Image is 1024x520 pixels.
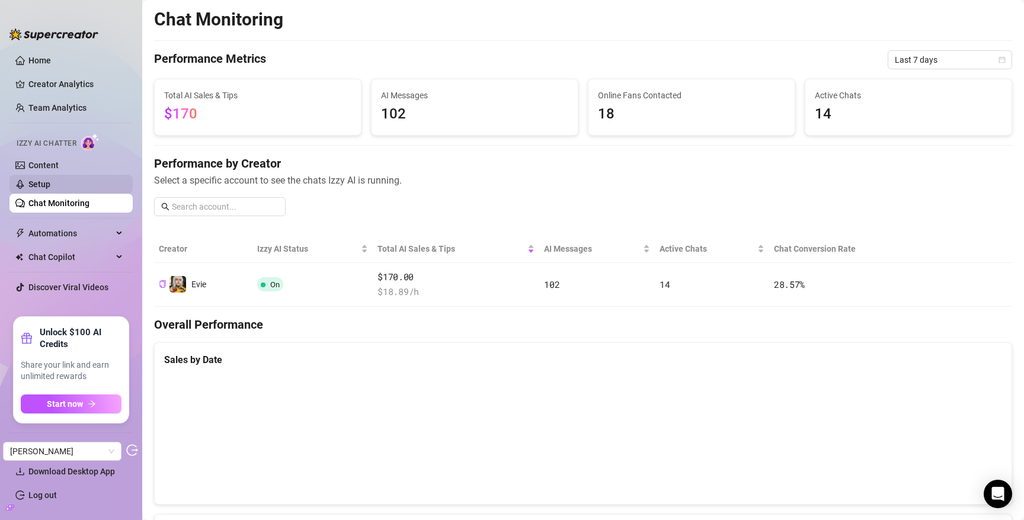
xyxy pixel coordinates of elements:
[15,229,25,238] span: thunderbolt
[15,467,25,476] span: download
[999,56,1006,63] span: calendar
[660,278,670,290] span: 14
[28,283,108,292] a: Discover Viral Videos
[660,242,755,255] span: Active Chats
[815,89,1002,102] span: Active Chats
[17,138,76,149] span: Izzy AI Chatter
[28,467,115,476] span: Download Desktop App
[154,173,1012,188] span: Select a specific account to see the chats Izzy AI is running.
[270,280,280,289] span: On
[373,235,539,263] th: Total AI Sales & Tips
[774,278,805,290] span: 28.57 %
[539,235,655,263] th: AI Messages
[154,50,266,69] h4: Performance Metrics
[164,89,351,102] span: Total AI Sales & Tips
[769,235,926,263] th: Chat Conversion Rate
[154,235,252,263] th: Creator
[381,103,568,126] span: 102
[6,503,14,512] span: build
[40,326,121,350] strong: Unlock $100 AI Credits
[377,242,525,255] span: Total AI Sales & Tips
[10,442,114,460] span: Max Palopoli
[88,400,96,408] span: arrow-right
[28,179,50,189] a: Setup
[159,280,167,288] span: copy
[21,394,121,413] button: Start nowarrow-right
[377,285,535,299] span: $ 18.89 /h
[28,56,51,65] a: Home
[21,359,121,383] span: Share your link and earn unlimited rewards
[544,242,641,255] span: AI Messages
[81,133,100,150] img: AI Chatter
[655,235,769,263] th: Active Chats
[154,316,1012,333] h4: Overall Performance
[161,203,169,211] span: search
[15,253,23,261] img: Chat Copilot
[28,75,123,94] a: Creator Analytics
[164,352,1002,367] div: Sales by Date
[154,8,283,31] h2: Chat Monitoring
[28,224,113,243] span: Automations
[164,105,197,122] span: $170
[257,242,359,255] span: Izzy AI Status
[9,28,98,40] img: logo-BBDzfeDw.svg
[28,490,57,500] a: Log out
[172,200,279,213] input: Search account...
[984,480,1012,508] div: Open Intercom Messenger
[28,198,89,208] a: Chat Monitoring
[252,235,373,263] th: Izzy AI Status
[154,155,1012,172] h4: Performance by Creator
[598,89,785,102] span: Online Fans Contacted
[815,103,1002,126] span: 14
[159,280,167,289] button: Copy Creator ID
[28,248,113,267] span: Chat Copilot
[21,332,33,344] span: gift
[28,161,59,170] a: Content
[191,280,206,289] span: Evie
[377,270,535,284] span: $170.00
[895,51,1005,69] span: Last 7 days
[126,444,138,456] span: logout
[47,399,83,409] span: Start now
[544,278,559,290] span: 102
[381,89,568,102] span: AI Messages
[169,276,186,293] img: Evie
[28,103,87,113] a: Team Analytics
[598,103,785,126] span: 18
